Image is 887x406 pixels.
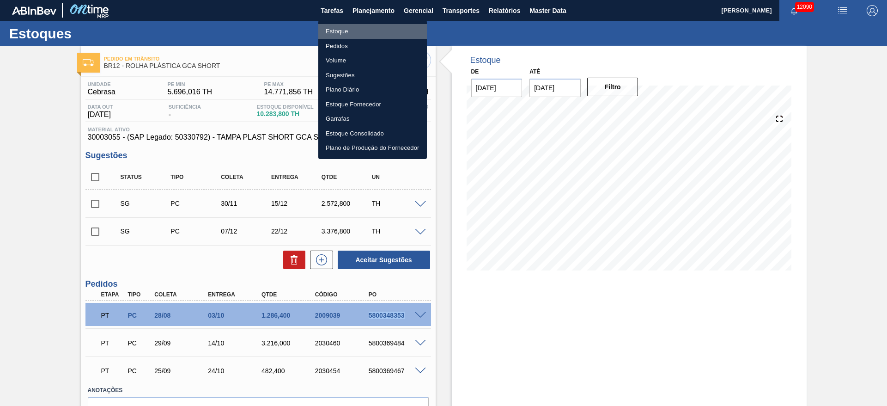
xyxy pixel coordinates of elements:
[318,68,427,83] a: Sugestões
[318,39,427,54] a: Pedidos
[318,24,427,39] a: Estoque
[318,126,427,141] a: Estoque Consolidado
[318,111,427,126] a: Garrafas
[318,141,427,155] a: Plano de Produção do Fornecedor
[318,53,427,68] a: Volume
[318,82,427,97] a: Plano Diário
[318,97,427,112] a: Estoque Fornecedor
